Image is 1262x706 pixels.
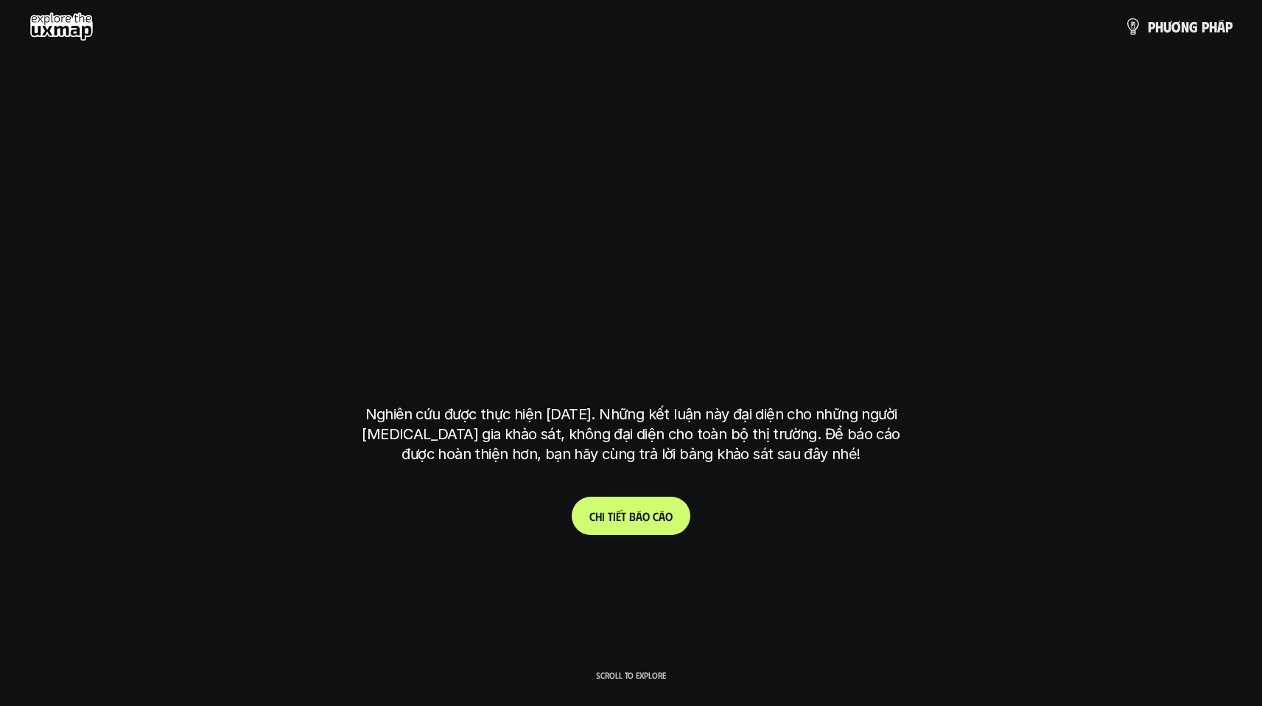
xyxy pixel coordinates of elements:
span: ơ [1171,18,1181,35]
span: g [1189,18,1198,35]
span: o [642,509,650,523]
a: phươngpháp [1124,12,1233,41]
span: ế [616,509,621,523]
h1: phạm vi công việc của [362,194,900,256]
span: i [602,509,605,523]
h6: Kết quả nghiên cứu [581,158,693,175]
span: h [1209,18,1217,35]
span: c [653,509,659,523]
span: o [665,509,673,523]
span: á [1217,18,1225,35]
span: n [1181,18,1189,35]
span: p [1148,18,1155,35]
span: i [613,509,616,523]
span: b [629,509,636,523]
p: Scroll to explore [596,670,666,680]
span: p [1202,18,1209,35]
span: C [589,509,595,523]
span: t [621,509,626,523]
p: Nghiên cứu được thực hiện [DATE]. Những kết luận này đại diện cho những người [MEDICAL_DATA] gia ... [355,405,908,464]
h1: tại [GEOGRAPHIC_DATA] [368,310,894,372]
span: ư [1163,18,1171,35]
span: t [608,509,613,523]
span: á [659,509,665,523]
span: á [636,509,642,523]
span: h [595,509,602,523]
span: p [1225,18,1233,35]
span: h [1155,18,1163,35]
